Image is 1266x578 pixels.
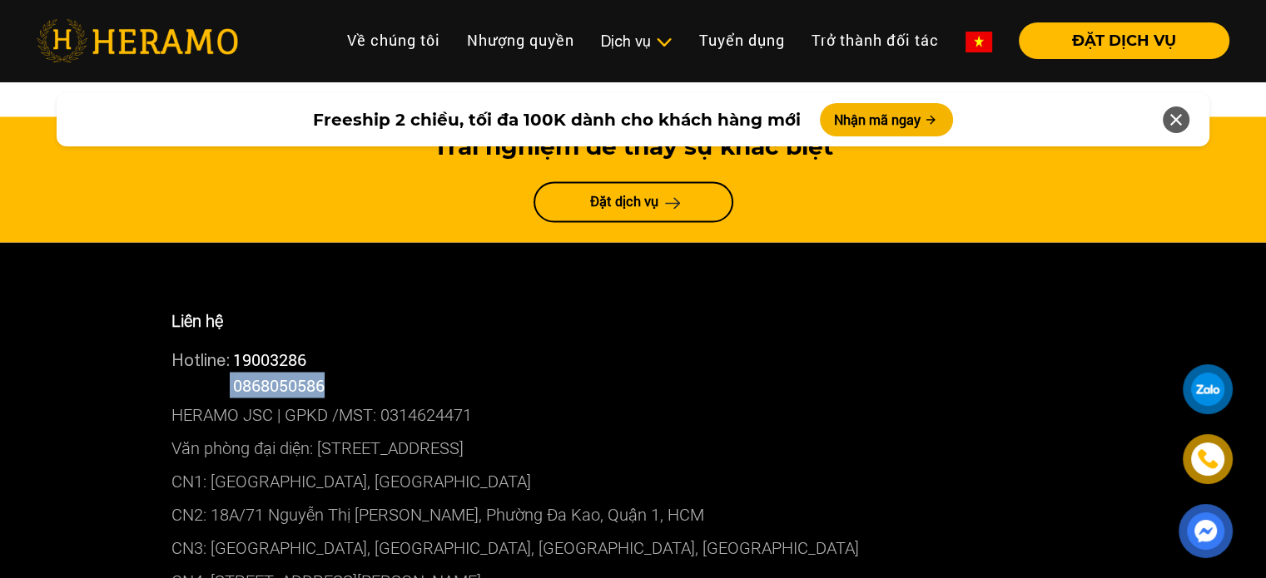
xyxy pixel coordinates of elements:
a: Về chúng tôi [334,22,454,58]
a: ĐẶT DỊCH VỤ [1005,33,1229,48]
a: 19003286 [233,348,306,369]
p: CN1: [GEOGRAPHIC_DATA], [GEOGRAPHIC_DATA] [171,464,1095,497]
span: Freeship 2 chiều, tối đa 100K dành cho khách hàng mới [312,107,800,132]
img: vn-flag.png [966,32,992,52]
img: arrow-next [665,196,681,209]
img: heramo-logo.png [37,19,238,62]
button: Nhận mã ngay [820,103,953,136]
p: CN2: 18A/71 Nguyễn Thị [PERSON_NAME], Phường Đa Kao, Quận 1, HCM [171,497,1095,531]
p: HERAMO JSC | GPKD /MST: 0314624471 [171,398,1095,431]
p: Liên hệ [171,309,1095,333]
a: phone-icon [1184,435,1231,482]
a: Nhượng quyền [454,22,588,58]
img: subToggleIcon [655,34,673,51]
span: Hotline: [171,349,230,368]
p: Văn phòng đại diện: [STREET_ADDRESS] [171,431,1095,464]
a: Đặt dịch vụ [534,181,733,222]
p: CN3: [GEOGRAPHIC_DATA], [GEOGRAPHIC_DATA], [GEOGRAPHIC_DATA], [GEOGRAPHIC_DATA] [171,531,1095,564]
a: Tuyển dụng [686,22,798,58]
a: Trở thành đối tác [798,22,952,58]
span: 0868050586 [233,373,325,395]
button: ĐẶT DỊCH VỤ [1019,22,1229,59]
img: phone-icon [1198,450,1217,469]
div: Dịch vụ [601,30,673,52]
